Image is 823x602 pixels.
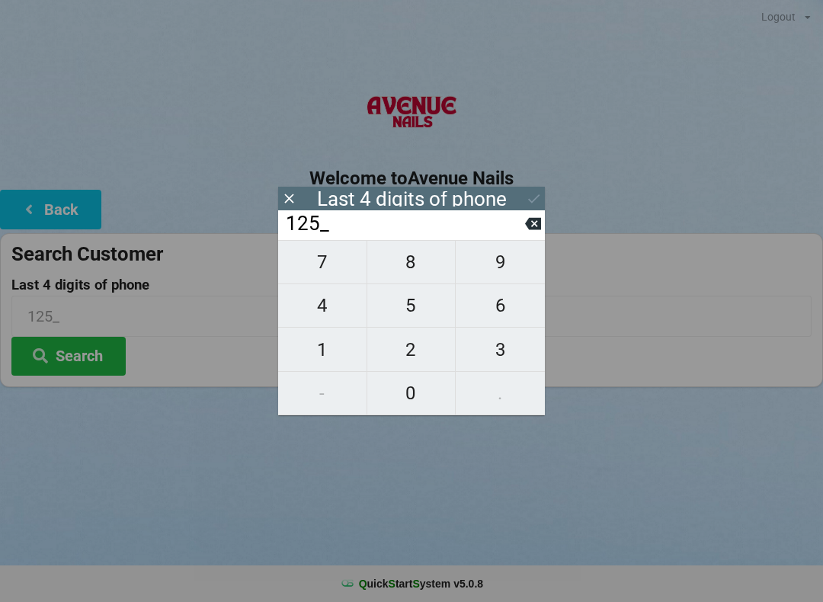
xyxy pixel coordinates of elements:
[278,328,367,371] button: 1
[367,284,456,328] button: 5
[317,191,507,207] div: Last 4 digits of phone
[456,290,545,322] span: 6
[367,246,456,278] span: 8
[367,377,456,409] span: 0
[456,284,545,328] button: 6
[367,240,456,284] button: 8
[367,334,456,366] span: 2
[456,240,545,284] button: 9
[278,290,367,322] span: 4
[367,372,456,415] button: 0
[278,240,367,284] button: 7
[278,246,367,278] span: 7
[278,334,367,366] span: 1
[367,328,456,371] button: 2
[278,284,367,328] button: 4
[456,334,545,366] span: 3
[456,328,545,371] button: 3
[367,290,456,322] span: 5
[456,246,545,278] span: 9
